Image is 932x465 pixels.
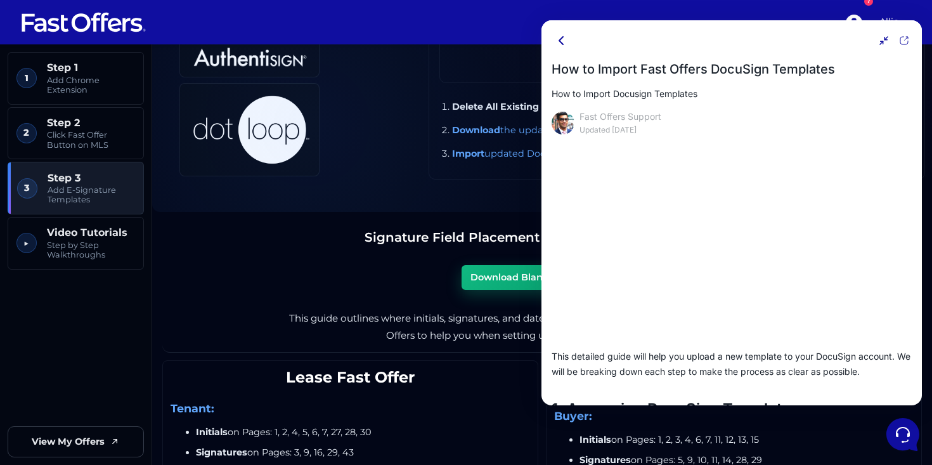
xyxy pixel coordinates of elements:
[47,117,135,129] span: Step 2
[48,185,135,205] span: Add E-Signature Templates
[196,425,530,440] li: on Pages: 1, 2, 4, 5, 6, 7, 27, 28, 30
[452,124,500,136] strong: Download
[452,148,623,159] a: Importupdated DocuSign Templates
[8,217,144,270] a: ▶︎ Video Tutorials Step by Step Walkthroughs
[48,172,135,184] span: Step 3
[462,265,623,290] a: Download Blank [DATE] Offers
[8,426,144,457] a: View My Offers
[8,107,144,160] a: 2 Step 2 Click Fast Offer Button on MLS
[8,162,144,214] a: 3 Step 3 Add E-Signature Templates
[186,88,313,171] img: Dotloop
[47,130,135,150] span: Click Fast Offer Button on MLS
[162,230,922,245] h2: Signature Field Placement Guide for Fast Offers
[16,233,37,253] span: ▶︎
[32,435,105,449] span: View My Offers
[554,409,592,422] strong: Buyer:
[452,124,640,136] a: Downloadthe updated[DATE]templates.
[196,426,228,438] strong: Initials
[47,75,135,95] span: Add Chrome Extension
[196,445,530,460] li: on Pages: 3, 9, 16, 29, 43
[171,402,214,415] strong: Tenant:
[171,369,530,387] h3: Lease Fast Offer
[196,447,247,458] strong: Signatures
[8,52,144,105] a: 1 Step 1 Add Chrome Extension
[17,178,37,199] span: 3
[16,123,37,143] span: 2
[541,20,922,405] iframe: Customerly Messenger
[452,101,591,112] strong: Delete All Existing Templates
[47,62,135,74] span: Step 1
[16,68,37,88] span: 1
[288,310,796,344] p: This guide outlines where initials, signatures, and dates should be placed on both Lease and Purc...
[186,42,313,72] img: Authentisign
[47,240,135,260] span: Step by Step Walkthroughs
[884,416,922,454] iframe: Customerly Messenger Launcher
[47,226,135,239] span: Video Tutorials
[10,379,257,398] strong: 1. Accessing DocuSign Templates
[579,433,914,447] li: on Pages: 1, 2, 3, 4, 6, 7, 11, 12, 13, 15
[579,434,611,445] strong: Initials
[452,148,484,159] strong: Import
